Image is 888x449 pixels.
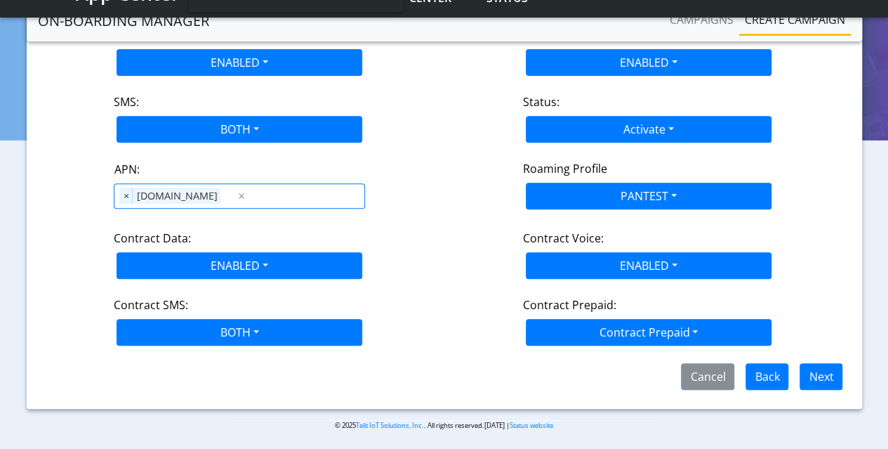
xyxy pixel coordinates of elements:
[133,188,220,204] span: [DOMAIN_NAME]
[523,160,607,177] label: Roaming Profile
[526,49,771,76] button: ENABLED
[356,421,424,430] a: Telit IoT Solutions, Inc.
[800,363,842,390] button: Next
[114,230,191,247] label: Contract Data:
[117,319,362,346] button: BOTH
[523,230,604,247] label: Contract Voice:
[114,161,139,178] label: APN:
[114,93,139,110] label: SMS:
[745,363,788,390] button: Back
[739,6,851,34] a: Create campaign
[114,297,188,313] label: Contract SMS:
[681,363,734,390] button: Cancel
[232,420,656,431] p: © 2025 . All rights reserved.[DATE] |
[523,297,616,313] label: Contract Prepaid:
[526,116,771,143] button: Activate
[526,252,771,279] button: ENABLED
[38,7,209,35] a: On-Boarding Manager
[526,319,771,346] button: Contract Prepaid
[117,116,362,143] button: BOTH
[236,188,248,204] span: Clear all
[117,252,362,279] button: ENABLED
[510,421,553,430] a: Status website
[117,49,362,76] button: ENABLED
[119,188,133,204] span: ×
[523,93,559,110] label: Status:
[664,6,739,34] a: Campaigns
[526,183,771,209] button: PANTEST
